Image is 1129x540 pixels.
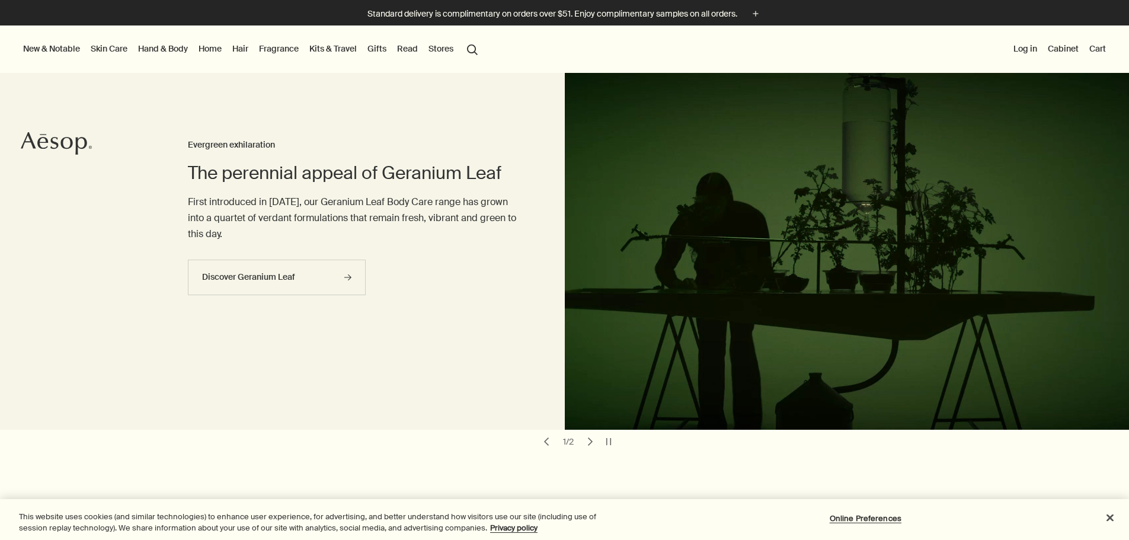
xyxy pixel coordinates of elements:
a: Cabinet [1045,41,1081,56]
h2: The perennial appeal of Geranium Leaf [188,161,517,185]
a: Home [196,41,224,56]
nav: primary [21,25,483,73]
button: Standard delivery is complimentary on orders over $51. Enjoy complimentary samples on all orders. [367,7,762,21]
button: Cart [1087,41,1108,56]
button: next slide [582,433,599,450]
button: Log in [1011,41,1040,56]
a: Read [395,41,420,56]
button: previous slide [538,433,555,450]
div: 1 / 2 [559,436,577,447]
div: This website uses cookies (and similar technologies) to enhance user experience, for advertising,... [19,511,621,534]
a: Kits & Travel [307,41,359,56]
p: Standard delivery is complimentary on orders over $51. Enjoy complimentary samples on all orders. [367,8,737,20]
a: Hand & Body [136,41,190,56]
nav: supplementary [1011,25,1108,73]
a: Gifts [365,41,389,56]
p: First introduced in [DATE], our Geranium Leaf Body Care range has grown into a quartet of verdant... [188,194,517,242]
a: Aesop [21,132,92,158]
button: Stores [426,41,456,56]
button: New & Notable [21,41,82,56]
button: Open search [462,37,483,60]
button: pause [600,433,617,450]
a: More information about your privacy, opens in a new tab [490,523,538,533]
svg: Aesop [21,132,92,155]
h3: Evergreen exhilaration [188,138,517,152]
a: Discover Geranium Leaf [188,260,366,295]
a: Fragrance [257,41,301,56]
button: Close [1097,505,1123,531]
a: Hair [230,41,251,56]
a: Skin Care [88,41,130,56]
button: Online Preferences, Opens the preference center dialog [829,507,903,531]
